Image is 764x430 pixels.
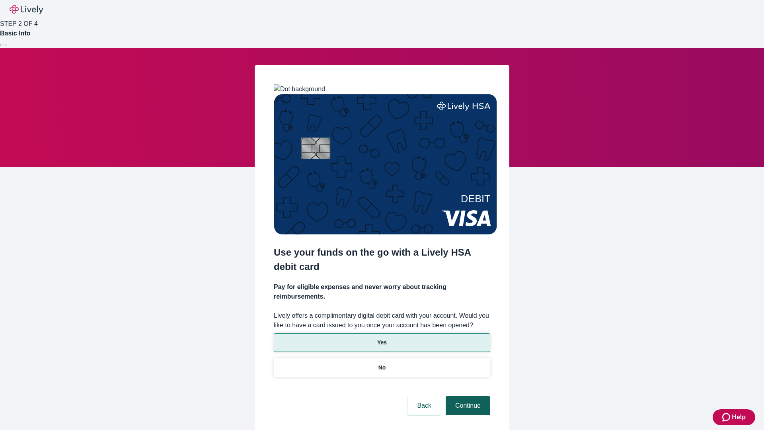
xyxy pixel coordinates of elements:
[446,396,490,415] button: Continue
[274,333,490,352] button: Yes
[732,412,746,422] span: Help
[274,282,490,301] h4: Pay for eligible expenses and never worry about tracking reimbursements.
[722,412,732,422] svg: Zendesk support icon
[274,311,490,330] label: Lively offers a complimentary digital debit card with your account. Would you like to have a card...
[274,94,497,235] img: Debit card
[407,396,441,415] button: Back
[274,84,325,94] img: Dot background
[274,245,490,274] h2: Use your funds on the go with a Lively HSA debit card
[274,358,490,377] button: No
[713,409,755,425] button: Zendesk support iconHelp
[378,364,386,372] p: No
[377,338,387,347] p: Yes
[10,5,43,14] img: Lively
